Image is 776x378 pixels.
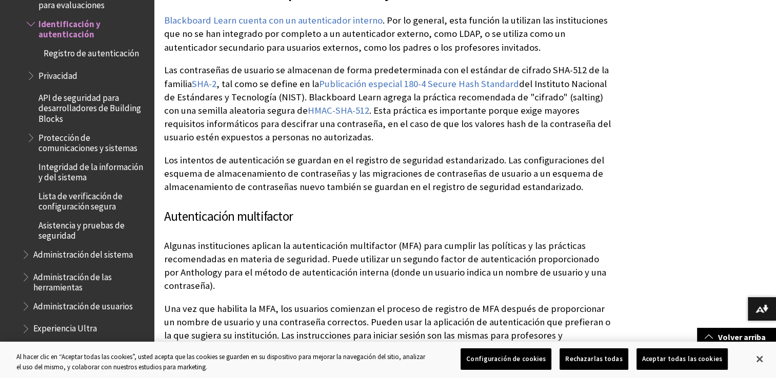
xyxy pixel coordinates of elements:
span: API de seguridad para desarrolladores de Building Blocks [38,90,147,124]
a: Blackboard Learn cuenta con un autenticador interno [164,14,383,27]
a: SHA-2 [192,78,216,90]
p: Las contraseñas de usuario se almacenan de forma predeterminada con el estándar de cifrado SHA-51... [164,64,614,144]
p: Algunas instituciones aplican la autenticación multifactor (MFA) para cumplir las políticas y las... [164,239,614,293]
button: Cerrar [748,348,771,370]
span: Integridad de la información y del sistema [38,158,147,182]
span: Asistencia y pruebas de seguridad [38,217,147,241]
a: Publicación especial 180-4 Secure Hash Standard [319,78,519,90]
span: Administración del sistema [33,246,133,260]
button: Aceptar todas las cookies [636,348,728,370]
p: . Por lo general, esta función la utilizan las instituciones que no se han integrado por completo... [164,14,614,54]
p: Una vez que habilita la MFA, los usuarios comienzan el proceso de registro de MFA después de prop... [164,302,614,356]
button: Rechazarlas todas [560,348,628,370]
span: Protección de comunicaciones y sistemas [38,129,147,153]
span: Administración de las herramientas [33,268,147,292]
span: Registro de autenticación [44,45,139,58]
button: Configuración de cookies [461,348,551,370]
a: HMAC-SHA-512 [308,104,369,117]
div: Al hacer clic en “Aceptar todas las cookies”, usted acepta que las cookies se guarden en su dispo... [16,352,427,372]
p: Los intentos de autenticación se guardan en el registro de seguridad estandarizado. Las configura... [164,154,614,194]
h3: Autenticación multifactor [164,207,614,226]
span: Identificación y autenticación [38,15,147,39]
span: Lista de verificación de configuración segura [38,187,147,212]
span: Experiencia Ultra [33,320,97,334]
span: Administración de usuarios [33,298,133,311]
a: Volver arriba [697,328,776,347]
span: Privacidad [38,67,77,81]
